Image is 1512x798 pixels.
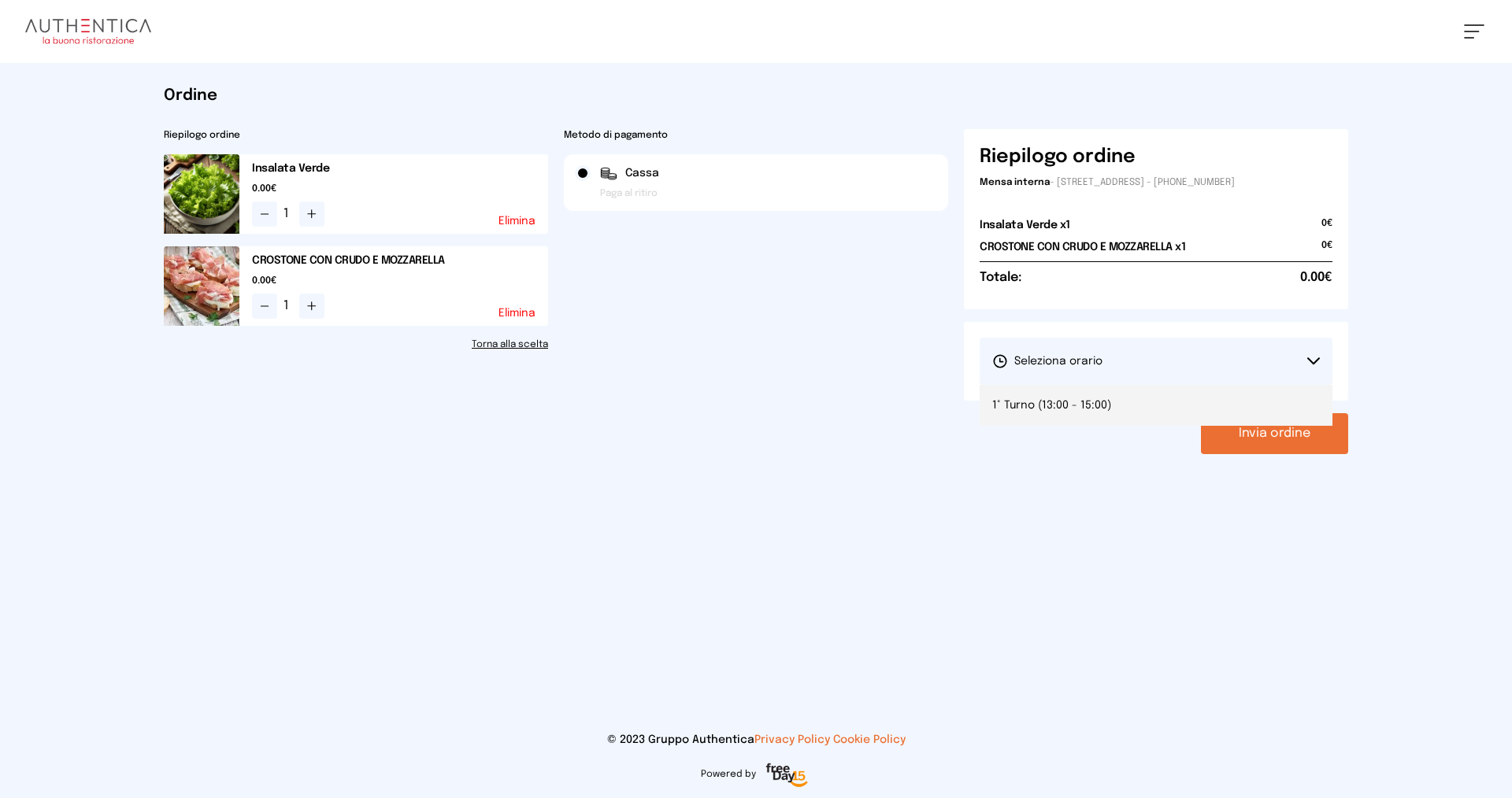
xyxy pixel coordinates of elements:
button: Invia ordine [1201,413,1348,454]
span: 1° Turno (13:00 - 15:00) [992,397,1111,413]
img: logo-freeday.3e08031.png [762,760,812,792]
a: Privacy Policy [754,734,830,745]
a: Cookie Policy [833,734,906,745]
p: © 2023 Gruppo Authentica [25,732,1487,748]
button: Seleziona orario [980,338,1332,385]
span: Seleziona orario [992,353,1102,369]
span: Powered by [701,768,756,781]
